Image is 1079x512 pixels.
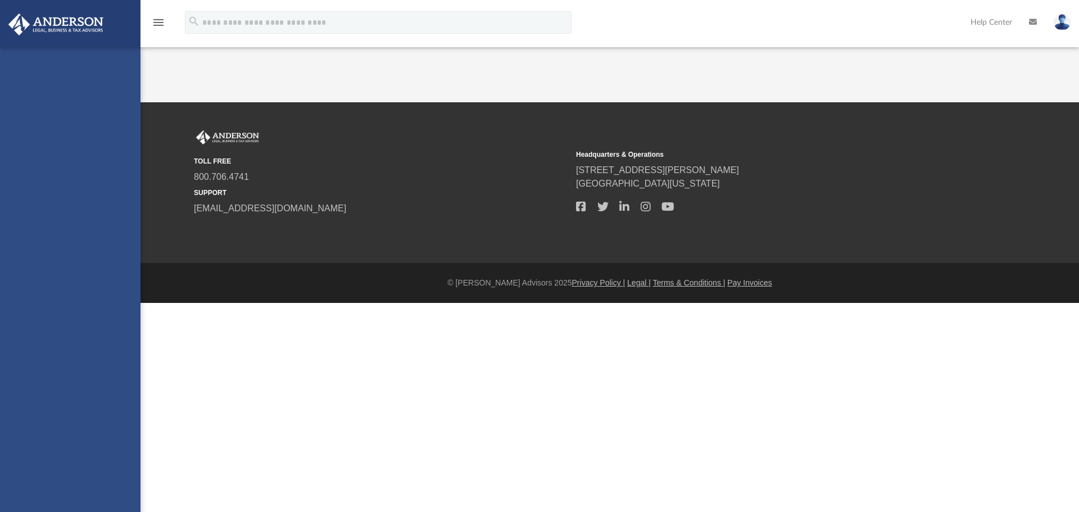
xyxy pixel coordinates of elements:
a: Terms & Conditions | [653,278,726,287]
a: [STREET_ADDRESS][PERSON_NAME] [576,165,739,175]
div: © [PERSON_NAME] Advisors 2025 [140,277,1079,289]
a: [GEOGRAPHIC_DATA][US_STATE] [576,179,720,188]
a: menu [152,21,165,29]
a: Privacy Policy | [572,278,625,287]
a: Legal | [627,278,651,287]
a: Pay Invoices [727,278,772,287]
img: User Pic [1054,14,1071,30]
small: TOLL FREE [194,156,568,166]
a: [EMAIL_ADDRESS][DOMAIN_NAME] [194,203,346,213]
small: SUPPORT [194,188,568,198]
i: search [188,15,200,28]
i: menu [152,16,165,29]
img: Anderson Advisors Platinum Portal [194,130,261,145]
a: 800.706.4741 [194,172,249,182]
small: Headquarters & Operations [576,149,950,160]
img: Anderson Advisors Platinum Portal [5,13,107,35]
